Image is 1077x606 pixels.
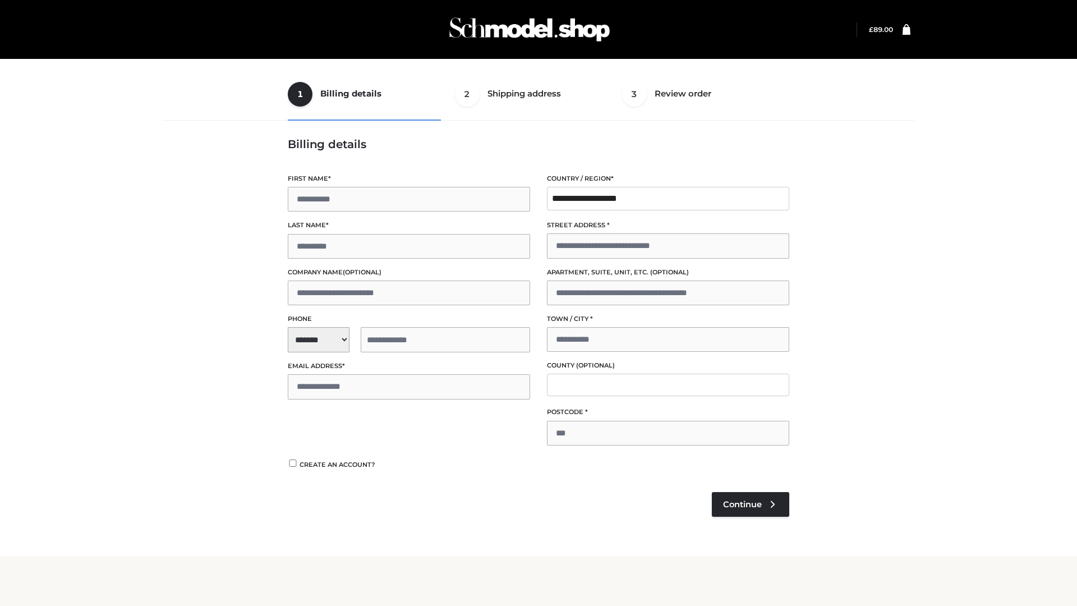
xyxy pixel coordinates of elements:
[723,499,762,509] span: Continue
[547,220,789,231] label: Street address
[343,268,381,276] span: (optional)
[547,407,789,417] label: Postcode
[576,361,615,369] span: (optional)
[547,360,789,371] label: County
[547,267,789,278] label: Apartment, suite, unit, etc.
[288,267,530,278] label: Company name
[288,361,530,371] label: Email address
[288,460,298,467] input: Create an account?
[288,137,789,151] h3: Billing details
[869,25,873,34] span: £
[869,25,893,34] a: £89.00
[547,173,789,184] label: Country / Region
[650,268,689,276] span: (optional)
[547,314,789,324] label: Town / City
[300,461,375,469] span: Create an account?
[288,173,530,184] label: First name
[288,220,530,231] label: Last name
[869,25,893,34] bdi: 89.00
[445,7,614,52] img: Schmodel Admin 964
[288,314,530,324] label: Phone
[712,492,789,517] a: Continue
